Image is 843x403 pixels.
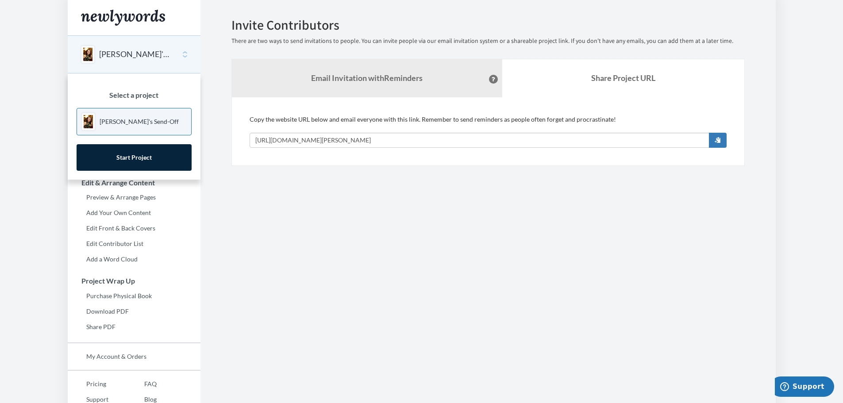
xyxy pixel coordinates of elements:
h3: Project Wrap Up [68,277,200,285]
a: Add Your Own Content [68,206,200,219]
a: Edit Contributor List [68,237,200,250]
button: [PERSON_NAME]'s Send-Off [99,49,171,60]
a: Share PDF [68,320,200,334]
iframe: Opens a widget where you can chat to one of our agents [775,376,834,399]
a: Edit Front & Back Covers [68,222,200,235]
a: My Account & Orders [68,350,200,363]
strong: Email Invitation with Reminders [311,73,423,83]
p: [PERSON_NAME]'s Send-Off [100,117,179,126]
h3: Edit & Arrange Content [68,179,200,187]
a: [PERSON_NAME]'s Send-Off [77,108,192,135]
a: Start Project [77,144,192,171]
h3: Select a project [77,91,192,99]
a: Preview & Arrange Pages [68,191,200,204]
a: Pricing [68,377,126,391]
a: Download PDF [68,305,200,318]
p: There are two ways to send invitations to people. You can invite people via our email invitation ... [231,37,745,46]
a: FAQ [126,377,157,391]
a: Add a Word Cloud [68,253,200,266]
h2: Invite Contributors [231,18,745,32]
a: Purchase Physical Book [68,289,200,303]
img: Newlywords logo [81,10,165,26]
b: Share Project URL [591,73,655,83]
div: Copy the website URL below and email everyone with this link. Remember to send reminders as peopl... [250,115,727,148]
